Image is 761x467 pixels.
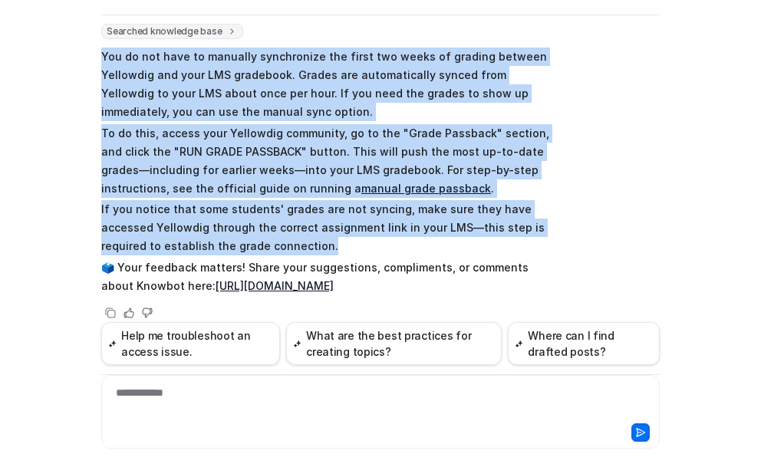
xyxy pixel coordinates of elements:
[101,322,280,365] button: Help me troubleshoot an access issue.
[216,279,334,292] a: [URL][DOMAIN_NAME]
[361,182,491,195] a: manual grade passback
[101,48,550,121] p: You do not have to manually synchronize the first two weeks of grading between Yellowdig and your...
[101,24,243,39] span: Searched knowledge base
[286,322,502,365] button: What are the best practices for creating topics?
[101,124,550,198] p: To do this, access your Yellowdig community, go to the "Grade Passback" section, and click the "R...
[101,200,550,255] p: If you notice that some students' grades are not syncing, make sure they have accessed Yellowdig ...
[101,258,550,295] p: 🗳️ Your feedback matters! Share your suggestions, compliments, or comments about Knowbot here:
[508,322,660,365] button: Where can I find drafted posts?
